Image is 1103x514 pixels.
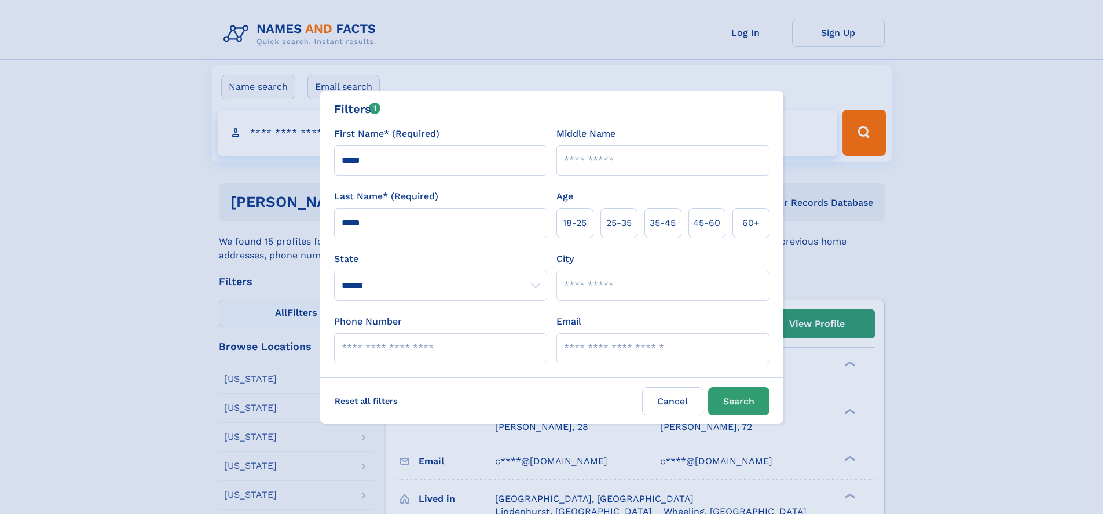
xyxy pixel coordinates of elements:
label: Middle Name [556,127,615,141]
label: Last Name* (Required) [334,189,438,203]
label: Phone Number [334,315,402,329]
span: 45‑60 [693,216,720,230]
label: Email [556,315,581,329]
label: Reset all filters [327,387,405,415]
span: 60+ [742,216,760,230]
label: State [334,252,547,266]
span: 18‑25 [563,216,587,230]
div: Filters [334,100,381,118]
span: 35‑45 [650,216,676,230]
label: City [556,252,574,266]
label: Age [556,189,573,203]
span: 25‑35 [606,216,632,230]
label: Cancel [642,387,703,415]
button: Search [708,387,769,415]
label: First Name* (Required) [334,127,439,141]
